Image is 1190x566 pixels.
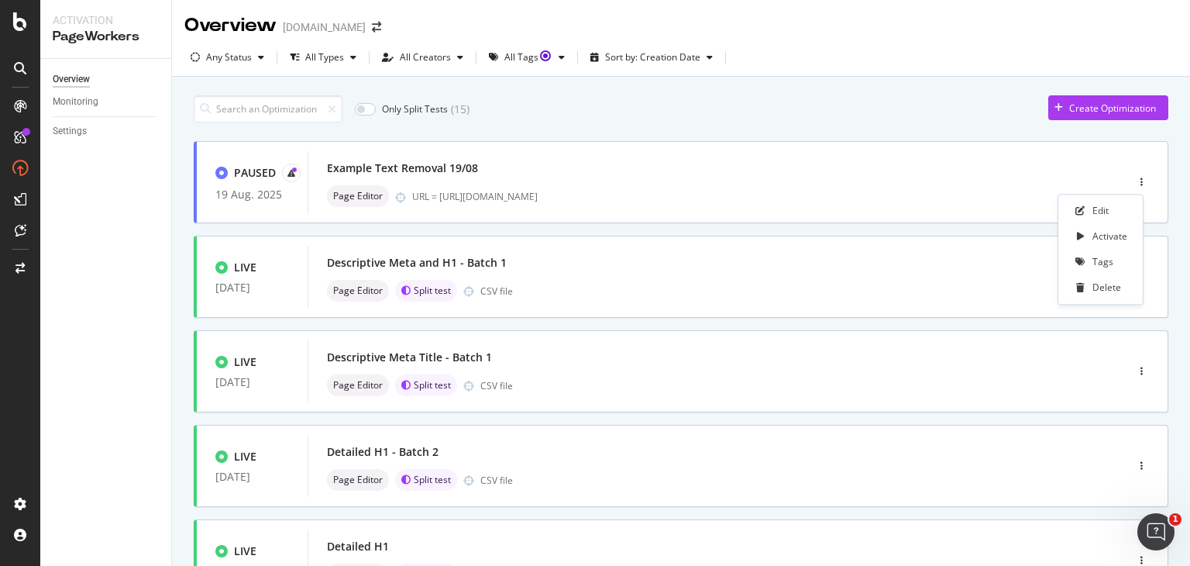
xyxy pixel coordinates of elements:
button: All TagsTooltip anchor [483,45,571,70]
div: LIVE [234,260,256,275]
button: All Types [284,45,363,70]
div: Any Status [206,53,252,62]
div: brand label [395,280,457,302]
div: Tooltip anchor [538,49,552,63]
div: Activate [1092,230,1127,243]
span: Page Editor [333,286,383,295]
div: Descriptive Meta and H1 - Batch 1 [327,255,507,271]
div: 19 Aug. 2025 [215,188,289,201]
div: LIVE [234,354,256,370]
div: arrow-right-arrow-left [372,22,381,33]
div: URL = [URL][DOMAIN_NAME] [412,190,1060,203]
div: Example Text Removal 19/08 [327,160,478,176]
div: [DOMAIN_NAME] [283,19,366,35]
span: Split test [414,475,451,485]
div: Detailed H1 [327,539,389,554]
div: neutral label [327,280,389,302]
button: Create Optimization [1048,95,1168,120]
div: CSV file [480,474,513,487]
button: All Creators [376,45,469,70]
div: LIVE [234,544,256,559]
div: brand label [395,374,457,396]
div: All Creators [400,53,451,62]
span: Page Editor [333,192,383,201]
div: Delete [1092,281,1121,295]
span: Split test [414,381,451,390]
div: Overview [53,71,90,88]
div: Overview [184,12,277,39]
div: Only Split Tests [382,102,448,116]
div: Monitoring [53,94,98,110]
input: Search an Optimization [194,95,342,123]
div: Activation [53,12,159,28]
a: Settings [53,123,160,140]
div: brand label [395,469,457,491]
div: Tags [1092,256,1113,269]
a: Monitoring [53,94,160,110]
div: Sort by: Creation Date [605,53,700,62]
div: [DATE] [215,281,289,294]
div: PageWorkers [53,28,159,46]
div: ( 15 ) [451,102,469,117]
div: CSV file [480,285,513,298]
span: Split test [414,286,451,295]
button: Sort by: Creation Date [584,45,719,70]
span: Page Editor [333,381,383,390]
div: neutral label [327,185,389,207]
div: All Tags [504,53,552,62]
div: [DATE] [215,376,289,388]
span: Page Editor [333,475,383,485]
div: Settings [53,123,87,140]
iframe: Intercom live chat [1137,513,1175,550]
span: 1 [1169,513,1181,526]
div: Descriptive Meta Title - Batch 1 [327,350,492,365]
div: neutral label [327,374,389,396]
a: Overview [53,71,160,88]
button: Any Status [184,45,270,70]
div: neutral label [327,469,389,491]
div: Detailed H1 - Batch 2 [327,444,439,460]
div: [DATE] [215,471,289,483]
div: CSV file [480,379,513,392]
div: PAUSED [234,165,276,181]
div: LIVE [234,449,256,464]
div: Create Optimization [1069,102,1156,115]
div: Edit [1092,204,1109,217]
div: All Types [305,53,344,62]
